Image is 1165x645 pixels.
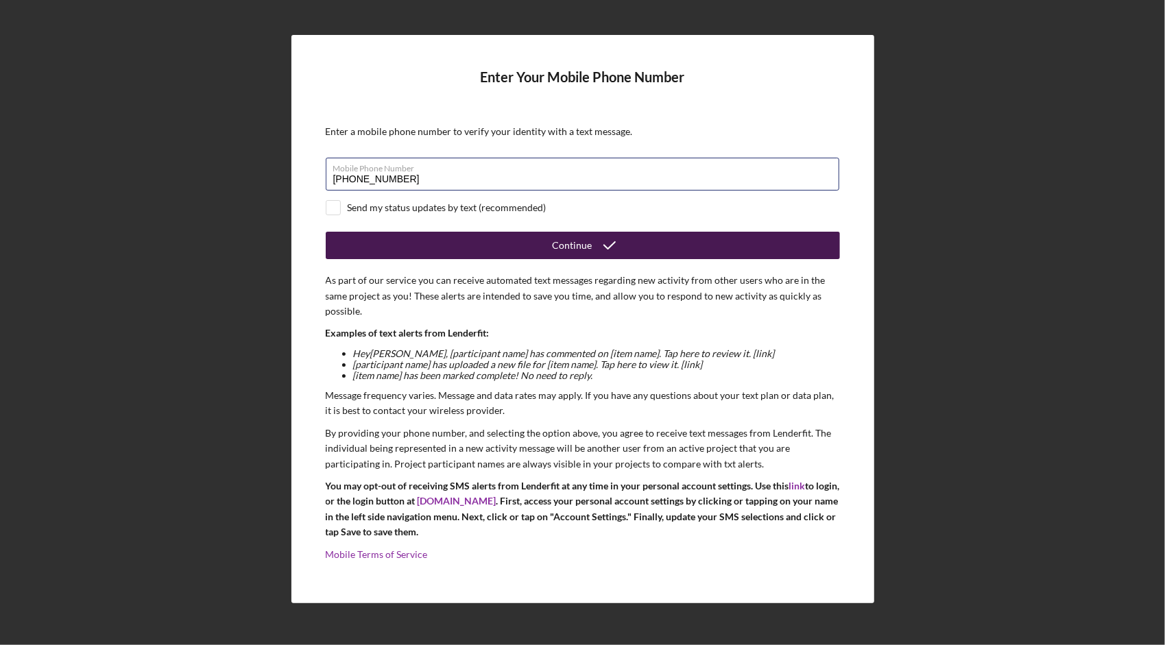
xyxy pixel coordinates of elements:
[353,370,840,381] li: [item name] has been marked complete! No need to reply.
[553,232,592,259] div: Continue
[348,202,547,213] div: Send my status updates by text (recommended)
[353,348,840,359] li: Hey [PERSON_NAME] , [participant name] has commented on [item name]. Tap here to review it. [link]
[333,158,839,173] label: Mobile Phone Number
[353,359,840,370] li: [participant name] has uploaded a new file for [item name]. Tap here to view it. [link]
[418,495,496,507] a: [DOMAIN_NAME]
[326,126,840,137] div: Enter a mobile phone number to verify your identity with a text message.
[326,326,840,341] p: Examples of text alerts from Lenderfit:
[326,69,840,106] h4: Enter Your Mobile Phone Number
[789,480,806,491] a: link
[326,478,840,540] p: You may opt-out of receiving SMS alerts from Lenderfit at any time in your personal account setti...
[326,426,840,472] p: By providing your phone number, and selecting the option above, you agree to receive text message...
[326,388,840,419] p: Message frequency varies. Message and data rates may apply. If you have any questions about your ...
[326,273,840,319] p: As part of our service you can receive automated text messages regarding new activity from other ...
[326,232,840,259] button: Continue
[326,548,428,560] a: Mobile Terms of Service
